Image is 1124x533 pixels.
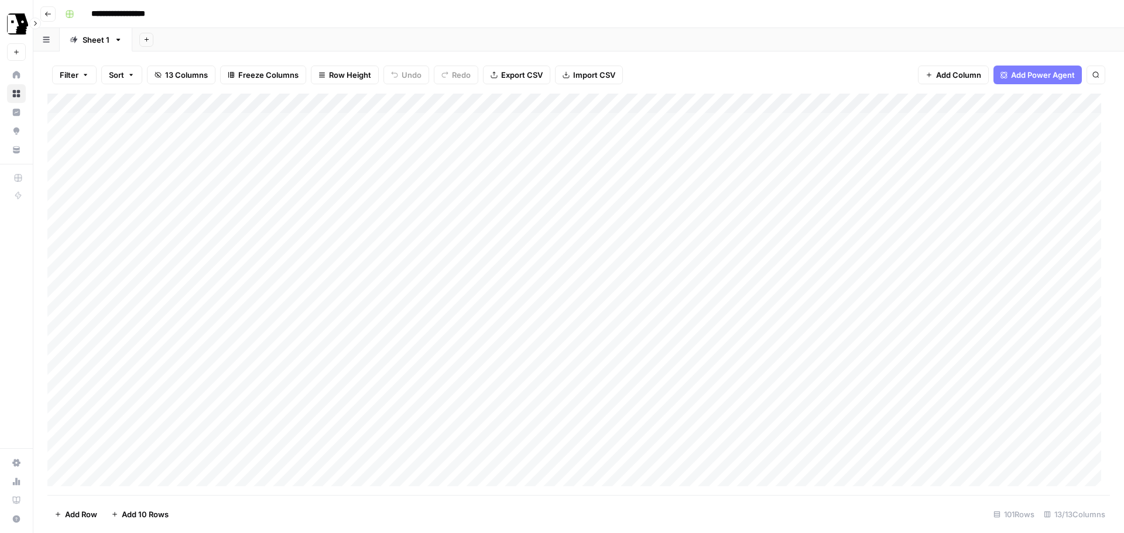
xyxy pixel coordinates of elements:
[434,66,478,84] button: Redo
[47,505,104,524] button: Add Row
[60,69,78,81] span: Filter
[104,505,176,524] button: Add 10 Rows
[122,508,169,520] span: Add 10 Rows
[83,34,109,46] div: Sheet 1
[7,9,26,39] button: Workspace: Tavus Superiority
[483,66,550,84] button: Export CSV
[573,69,615,81] span: Import CSV
[7,472,26,491] a: Usage
[7,122,26,140] a: Opportunities
[109,69,124,81] span: Sort
[918,66,989,84] button: Add Column
[936,69,981,81] span: Add Column
[238,69,299,81] span: Freeze Columns
[7,453,26,472] a: Settings
[7,510,26,528] button: Help + Support
[65,508,97,520] span: Add Row
[7,140,26,159] a: Your Data
[383,66,429,84] button: Undo
[1039,505,1110,524] div: 13/13 Columns
[501,69,543,81] span: Export CSV
[220,66,306,84] button: Freeze Columns
[7,103,26,122] a: Insights
[555,66,623,84] button: Import CSV
[1011,69,1075,81] span: Add Power Agent
[452,69,471,81] span: Redo
[165,69,208,81] span: 13 Columns
[993,66,1082,84] button: Add Power Agent
[7,13,28,35] img: Tavus Superiority Logo
[60,28,132,51] a: Sheet 1
[7,84,26,103] a: Browse
[101,66,142,84] button: Sort
[147,66,215,84] button: 13 Columns
[989,505,1039,524] div: 101 Rows
[52,66,97,84] button: Filter
[7,491,26,510] a: Learning Hub
[402,69,421,81] span: Undo
[7,66,26,84] a: Home
[311,66,379,84] button: Row Height
[329,69,371,81] span: Row Height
